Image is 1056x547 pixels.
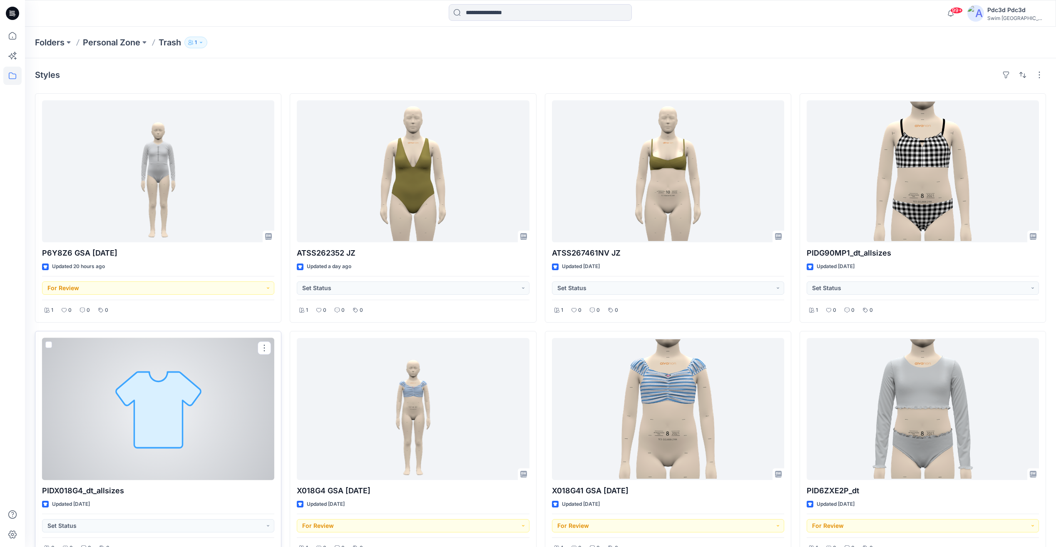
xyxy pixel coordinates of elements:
[562,500,600,509] p: Updated [DATE]
[35,37,65,48] a: Folders
[615,306,618,315] p: 0
[35,70,60,80] h4: Styles
[68,306,72,315] p: 0
[817,262,855,271] p: Updated [DATE]
[807,247,1039,259] p: PIDG90MP1_dt_allsizes
[870,306,873,315] p: 0
[562,262,600,271] p: Updated [DATE]
[596,306,600,315] p: 0
[297,100,529,242] a: ATSS262352 JZ
[195,38,197,47] p: 1
[833,306,836,315] p: 0
[297,485,529,497] p: X018G4 GSA [DATE]
[360,306,363,315] p: 0
[42,485,274,497] p: PIDX018G4_dt_allsizes
[42,100,274,242] a: P6Y8Z6 GSA 2025.09.15
[552,338,784,480] a: X018G41 GSA 2025.8.29
[105,306,108,315] p: 0
[307,500,345,509] p: Updated [DATE]
[816,306,818,315] p: 1
[807,100,1039,242] a: PIDG90MP1_dt_allsizes
[987,15,1046,21] div: Swim [GEOGRAPHIC_DATA]
[297,338,529,480] a: X018G4 GSA 2025.8.29
[323,306,326,315] p: 0
[807,485,1039,497] p: PID6ZXE2P_dt
[306,306,308,315] p: 1
[552,485,784,497] p: X018G41 GSA [DATE]
[552,100,784,242] a: ATSS267461NV JZ
[552,247,784,259] p: ATSS267461NV JZ
[51,306,53,315] p: 1
[561,306,563,315] p: 1
[87,306,90,315] p: 0
[184,37,207,48] button: 1
[42,247,274,259] p: P6Y8Z6 GSA [DATE]
[578,306,581,315] p: 0
[807,338,1039,480] a: PID6ZXE2P_dt
[52,500,90,509] p: Updated [DATE]
[42,338,274,480] a: PIDX018G4_dt_allsizes
[851,306,855,315] p: 0
[817,500,855,509] p: Updated [DATE]
[83,37,140,48] a: Personal Zone
[159,37,181,48] p: Trash
[52,262,105,271] p: Updated 20 hours ago
[967,5,984,22] img: avatar
[950,7,963,14] span: 99+
[341,306,345,315] p: 0
[307,262,351,271] p: Updated a day ago
[987,5,1046,15] div: Pdc3d Pdc3d
[297,247,529,259] p: ATSS262352 JZ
